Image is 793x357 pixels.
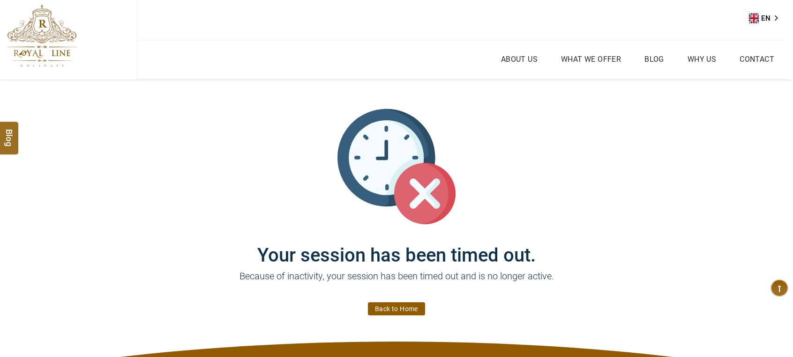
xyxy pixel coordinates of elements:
img: session_time_out.svg [337,108,456,226]
div: Language [749,11,785,25]
a: Blog [642,52,666,66]
a: Contact [737,52,777,66]
a: EN [749,11,785,25]
a: What we Offer [559,52,623,66]
a: Why Us [685,52,718,66]
a: About Us [499,52,540,66]
img: The Royal Line Holidays [7,4,77,67]
span: Blog [3,129,15,137]
p: Because of inactivity, your session has been timed out and is no longer active. [115,269,678,297]
h1: Your session has been timed out. [115,226,678,266]
aside: Language selected: English [749,11,785,25]
a: Back to Home [368,302,425,315]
